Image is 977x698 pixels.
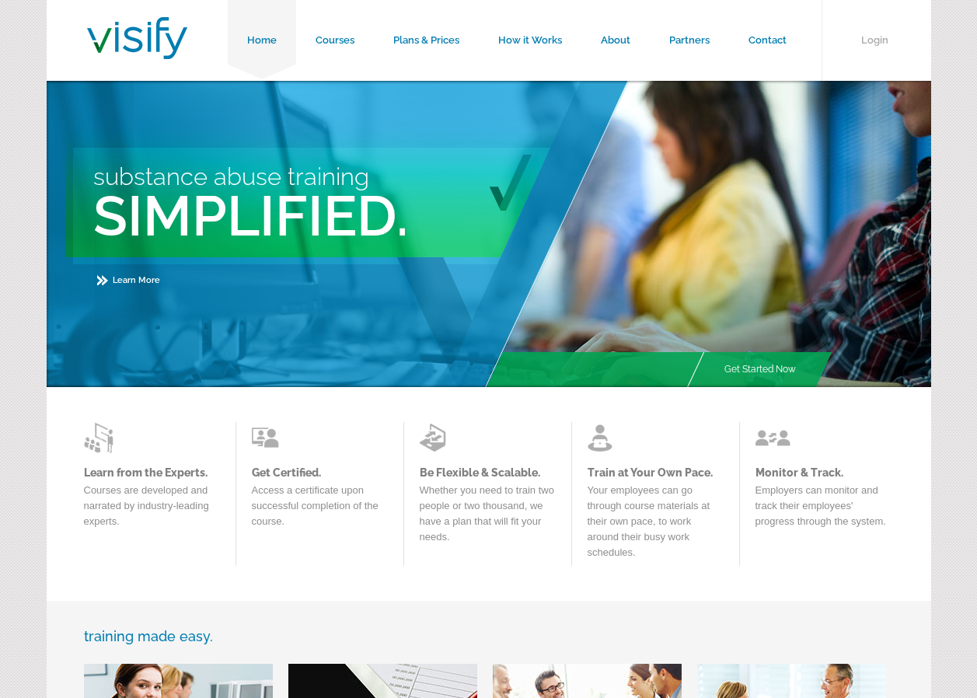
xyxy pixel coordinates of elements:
a: Get Started Now [705,352,815,387]
p: Employers can monitor and track their employees' progress through the system. [755,483,892,537]
img: Learn from the Experts [755,422,790,453]
h3: Substance Abuse Training [93,162,633,190]
a: Monitor & Track. [755,466,892,479]
p: Access a certificate upon successful completion of the course. [252,483,388,537]
a: Train at Your Own Pace. [588,466,724,479]
img: Learn from the Experts [84,422,119,453]
img: Learn from the Experts [252,422,287,453]
img: Learn from the Experts [588,422,623,453]
a: Be Flexible & Scalable. [420,466,556,479]
a: Learn More [97,275,160,285]
h3: training made easy. [84,628,894,644]
img: Visify Training [87,17,187,59]
h2: Simplified. [93,183,633,249]
p: Courses are developed and narrated by industry-leading experts. [84,483,220,537]
a: Visify Training [87,41,187,64]
img: Learn from the Experts [420,422,455,453]
p: Your employees can go through course materials at their own pace, to work around their busy work ... [588,483,724,568]
a: Get Certified. [252,466,388,479]
p: Whether you need to train two people or two thousand, we have a plan that will fit your needs. [420,483,556,553]
a: Learn from the Experts. [84,466,220,479]
img: Main Image [483,81,931,387]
